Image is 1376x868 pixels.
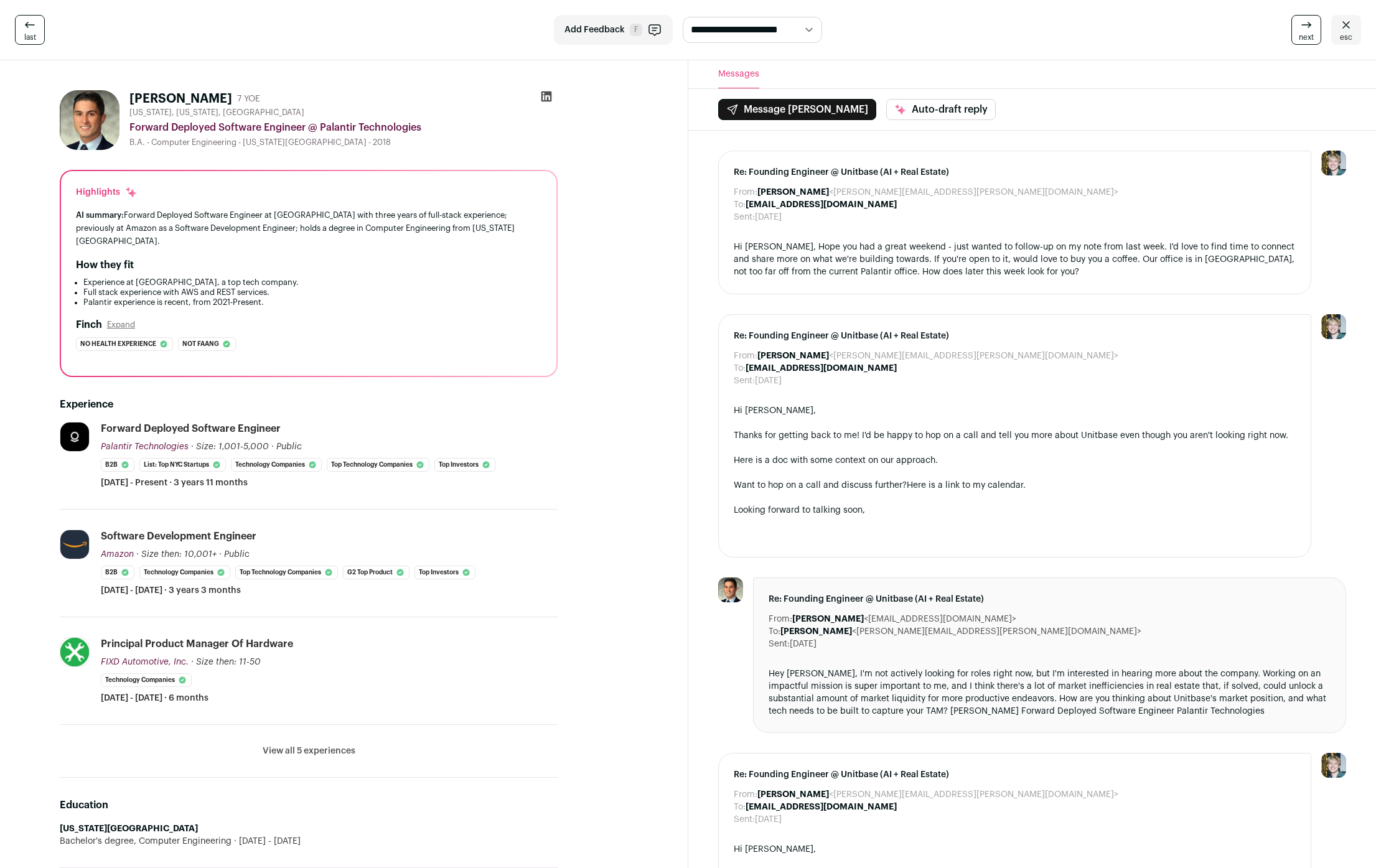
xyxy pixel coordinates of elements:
[564,24,625,36] span: Add Feedback
[60,397,558,412] h2: Experience
[237,93,260,105] div: 7 YOE
[734,198,746,211] dt: To:
[1299,32,1314,42] span: next
[76,208,541,248] div: Forward Deployed Software Engineer at [GEOGRAPHIC_DATA] with three years of full-stack experience...
[769,625,780,638] dt: To:
[80,338,156,350] span: No health experience
[219,548,222,561] span: ·
[734,241,1296,279] div: Hi [PERSON_NAME], Hope you had a great weekend - just wanted to follow-up on my note from last we...
[276,442,302,451] span: Public
[76,211,124,219] span: AI summary:
[907,481,1023,490] a: Here is a link to my calendar
[734,166,1296,179] span: Re: Founding Engineer @ Unitbase (AI + Real Estate)
[136,550,217,559] span: · Size then: 10,001+
[101,673,192,687] li: Technology Companies
[792,615,864,623] b: [PERSON_NAME]
[101,442,189,451] span: Palantir Technologies
[60,422,89,451] img: 79a74b7fdb83fad1868aef8a89a367e344546ea0480d901c6b3a81135cf7604f.jpg
[757,186,1118,198] dd: <[PERSON_NAME][EMAIL_ADDRESS][PERSON_NAME][DOMAIN_NAME]>
[755,375,782,387] dd: [DATE]
[790,638,817,650] dd: [DATE]
[60,90,119,150] img: 0408319e5b5a5d31d367c6feb913c7c149abe0ae3e6bb50a9613f46cff9a2da8.jpg
[734,843,1296,856] div: Hi [PERSON_NAME],
[734,375,755,387] dt: Sent:
[734,454,1296,467] div: .
[76,258,134,273] h2: How they fit
[630,24,642,36] span: F
[718,577,743,602] img: 0408319e5b5a5d31d367c6feb913c7c149abe0ae3e6bb50a9613f46cff9a2da8.jpg
[734,429,1296,442] div: Thanks for getting back to me! I'd be happy to hop on a call and tell you more about Unitbase eve...
[769,613,792,625] dt: From:
[101,692,208,704] span: [DATE] - [DATE] · 6 months
[1321,151,1346,175] img: 6494470-medium_jpg
[734,504,1296,516] div: Looking forward to talking soon,
[60,638,89,666] img: 179dce39d61a68a500a5f62e94c89781d67a35509ebe5e4b8c84a96c548848f1.png
[263,745,355,757] button: View all 5 experiences
[224,550,250,559] span: Public
[757,352,829,360] b: [PERSON_NAME]
[734,211,755,223] dt: Sent:
[60,835,558,847] div: Bachelor's degree, Computer Engineering
[24,32,36,42] span: last
[746,803,897,811] b: [EMAIL_ADDRESS][DOMAIN_NAME]
[755,813,782,826] dd: [DATE]
[769,593,1331,605] span: Re: Founding Engineer @ Unitbase (AI + Real Estate)
[1340,32,1352,42] span: esc
[129,138,558,147] div: B.A. - Computer Engineering - [US_STATE][GEOGRAPHIC_DATA] - 2018
[769,638,790,650] dt: Sent:
[757,790,829,799] b: [PERSON_NAME]
[1291,15,1321,45] a: next
[757,788,1118,801] dd: <[PERSON_NAME][EMAIL_ADDRESS][PERSON_NAME][DOMAIN_NAME]>
[60,530,89,559] img: e36df5e125c6fb2c61edd5a0d3955424ed50ce57e60c515fc8d516ef803e31c7.jpg
[101,422,281,436] div: Forward Deployed Software Engineer
[434,458,495,472] li: Top Investors
[746,364,897,373] b: [EMAIL_ADDRESS][DOMAIN_NAME]
[76,317,102,332] h2: Finch
[734,350,757,362] dt: From:
[83,287,541,297] li: Full stack experience with AWS and REST services.
[734,479,1296,492] div: Want to hop on a call and discuss further? .
[139,566,230,579] li: Technology Companies
[769,668,1331,717] div: Hey [PERSON_NAME], I'm not actively looking for roles right now, but I'm interested in hearing mo...
[792,613,1016,625] dd: <[EMAIL_ADDRESS][DOMAIN_NAME]>
[554,15,673,45] button: Add Feedback F
[182,338,219,350] span: Not faang
[101,477,248,489] span: [DATE] - Present · 3 years 11 months
[886,99,996,120] button: Auto-draft reply
[780,627,852,636] b: [PERSON_NAME]
[101,550,134,559] span: Amazon
[83,297,541,307] li: Palantir experience is recent, from 2021-Present.
[235,566,338,579] li: Top Technology Companies
[129,108,304,118] span: [US_STATE], [US_STATE], [GEOGRAPHIC_DATA]
[734,788,757,801] dt: From:
[734,813,755,826] dt: Sent:
[231,458,322,472] li: Technology Companies
[129,90,232,108] h1: [PERSON_NAME]
[101,584,241,597] span: [DATE] - [DATE] · 3 years 3 months
[734,330,1296,342] span: Re: Founding Engineer @ Unitbase (AI + Real Estate)
[734,404,1296,417] div: Hi [PERSON_NAME],
[129,120,558,135] div: Forward Deployed Software Engineer @ Palantir Technologies
[734,801,746,813] dt: To:
[734,362,746,375] dt: To:
[191,658,261,666] span: · Size then: 11-50
[755,211,782,223] dd: [DATE]
[1321,753,1346,778] img: 6494470-medium_jpg
[414,566,475,579] li: Top Investors
[101,458,134,472] li: B2B
[60,824,198,833] strong: [US_STATE][GEOGRAPHIC_DATA]
[101,637,293,651] div: Principal Product Manager of Hardware
[718,99,876,120] button: Message [PERSON_NAME]
[83,278,541,287] li: Experience at [GEOGRAPHIC_DATA], a top tech company.
[101,566,134,579] li: B2B
[101,530,256,543] div: Software Development Engineer
[734,186,757,198] dt: From:
[191,442,269,451] span: · Size: 1,001-5,000
[271,441,274,453] span: ·
[718,60,759,88] button: Messages
[101,658,189,666] span: FIXD Automotive, Inc.
[734,456,935,465] a: Here is a doc with some context on our approach
[757,350,1118,362] dd: <[PERSON_NAME][EMAIL_ADDRESS][PERSON_NAME][DOMAIN_NAME]>
[60,798,558,813] h2: Education
[76,186,138,198] div: Highlights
